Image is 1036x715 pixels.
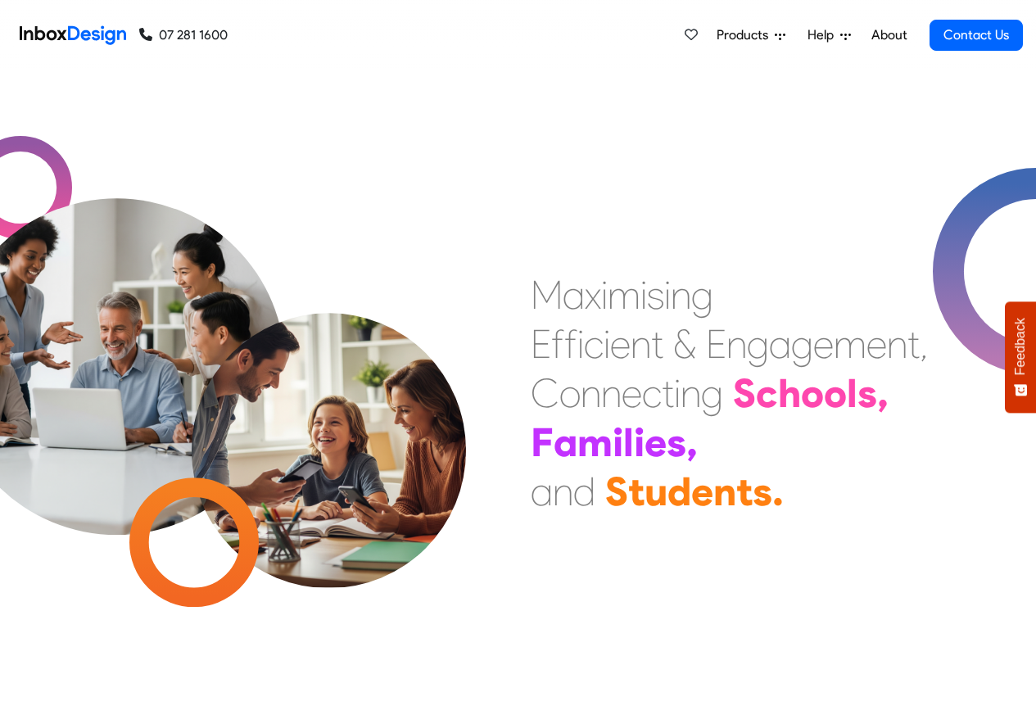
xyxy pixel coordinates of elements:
div: F [531,418,554,467]
div: e [691,467,713,516]
a: Contact Us [930,20,1023,51]
div: n [681,369,701,418]
div: o [801,369,824,418]
div: l [623,418,634,467]
div: e [866,319,887,369]
div: M [531,270,563,319]
div: a [554,418,577,467]
div: d [667,467,691,516]
div: n [887,319,907,369]
div: & [673,319,696,369]
div: i [601,270,608,319]
div: m [577,418,613,467]
div: h [778,369,801,418]
div: o [559,369,581,418]
a: 07 281 1600 [139,25,228,45]
div: s [667,418,686,467]
div: i [604,319,610,369]
div: i [664,270,671,319]
div: m [608,270,640,319]
div: i [613,418,623,467]
a: Help [801,19,857,52]
div: E [706,319,726,369]
div: t [651,319,663,369]
div: S [605,467,628,516]
div: s [753,467,772,516]
div: s [857,369,877,418]
div: t [736,467,753,516]
div: , [877,369,889,418]
div: g [701,369,723,418]
div: t [662,369,674,418]
div: m [834,319,866,369]
div: n [671,270,691,319]
div: i [674,369,681,418]
div: i [577,319,584,369]
div: E [531,319,551,369]
div: n [581,369,601,418]
span: Help [808,25,840,45]
div: e [813,319,834,369]
div: s [647,270,664,319]
span: Products [717,25,775,45]
div: g [791,319,813,369]
div: d [573,467,595,516]
div: e [622,369,642,418]
div: n [553,467,573,516]
div: g [691,270,713,319]
div: c [584,319,604,369]
button: Feedback - Show survey [1005,301,1036,413]
div: u [645,467,667,516]
a: Products [710,19,792,52]
div: t [907,319,920,369]
div: i [640,270,647,319]
div: C [531,369,559,418]
div: c [642,369,662,418]
div: n [726,319,747,369]
a: About [866,19,912,52]
div: t [628,467,645,516]
div: . [772,467,784,516]
div: a [531,467,553,516]
div: Maximising Efficient & Engagement, Connecting Schools, Families, and Students. [531,270,928,516]
div: o [824,369,847,418]
div: a [563,270,585,319]
div: g [747,319,769,369]
img: parents_with_child.png [157,245,500,588]
div: l [847,369,857,418]
div: n [601,369,622,418]
div: e [645,418,667,467]
div: c [756,369,778,418]
div: f [551,319,564,369]
div: , [686,418,698,467]
div: , [920,319,928,369]
div: x [585,270,601,319]
div: e [610,319,631,369]
div: a [769,319,791,369]
div: f [564,319,577,369]
div: S [733,369,756,418]
div: n [631,319,651,369]
span: Feedback [1013,318,1028,375]
div: n [713,467,736,516]
div: i [634,418,645,467]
